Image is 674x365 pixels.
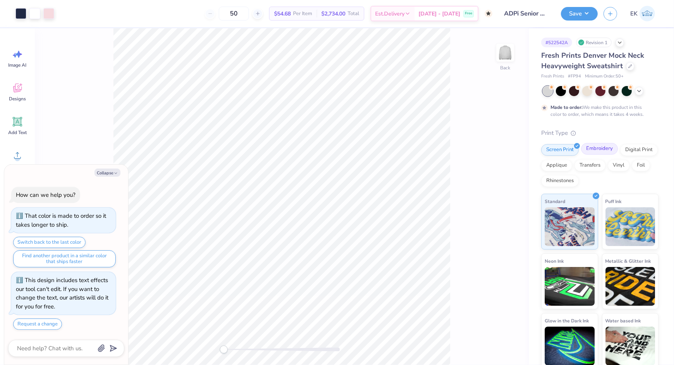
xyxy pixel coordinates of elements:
[627,6,659,21] a: EK
[561,7,598,21] button: Save
[16,276,108,310] div: This design includes text effects our tool can't edit. If you want to change the text, our artist...
[375,10,405,18] span: Est. Delivery
[16,191,75,199] div: How can we help you?
[497,45,513,60] img: Back
[630,9,638,18] span: EK
[545,267,595,306] img: Neon Ink
[9,96,26,102] span: Designs
[16,212,106,229] div: That color is made to order so it takes longer to ship.
[545,257,564,265] span: Neon Ink
[605,267,655,306] img: Metallic & Glitter Ink
[13,319,62,330] button: Request a change
[541,73,564,80] span: Fresh Prints
[541,175,579,187] div: Rhinestones
[640,6,655,21] img: Emily Klevan
[321,10,345,18] span: $2,734.00
[418,10,460,18] span: [DATE] - [DATE]
[94,169,120,177] button: Collapse
[348,10,359,18] span: Total
[575,160,605,171] div: Transfers
[541,51,644,71] span: Fresh Prints Denver Mock Neck Heavyweight Sweatshirt
[608,160,629,171] div: Vinyl
[551,104,583,110] strong: Made to order:
[568,73,581,80] span: # FP94
[605,197,622,205] span: Puff Ink
[545,317,589,325] span: Glow in the Dark Ink
[10,163,25,169] span: Upload
[541,160,572,171] div: Applique
[498,6,555,21] input: Untitled Design
[545,197,565,205] span: Standard
[632,160,650,171] div: Foil
[585,73,624,80] span: Minimum Order: 50 +
[545,207,595,246] img: Standard
[581,143,618,155] div: Embroidery
[220,346,228,353] div: Accessibility label
[605,257,651,265] span: Metallic & Glitter Ink
[576,38,612,47] div: Revision 1
[605,317,641,325] span: Water based Ink
[13,237,86,248] button: Switch back to the last color
[541,129,659,138] div: Print Type
[541,38,572,47] div: # 522542A
[9,62,27,68] span: Image AI
[605,207,655,246] img: Puff Ink
[541,144,579,156] div: Screen Print
[293,10,312,18] span: Per Item
[13,250,116,267] button: Find another product in a similar color that ships faster
[274,10,291,18] span: $54.68
[620,144,658,156] div: Digital Print
[551,104,646,118] div: We make this product in this color to order, which means it takes 4 weeks.
[8,129,27,136] span: Add Text
[219,7,249,21] input: – –
[465,11,472,16] span: Free
[500,64,510,71] div: Back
